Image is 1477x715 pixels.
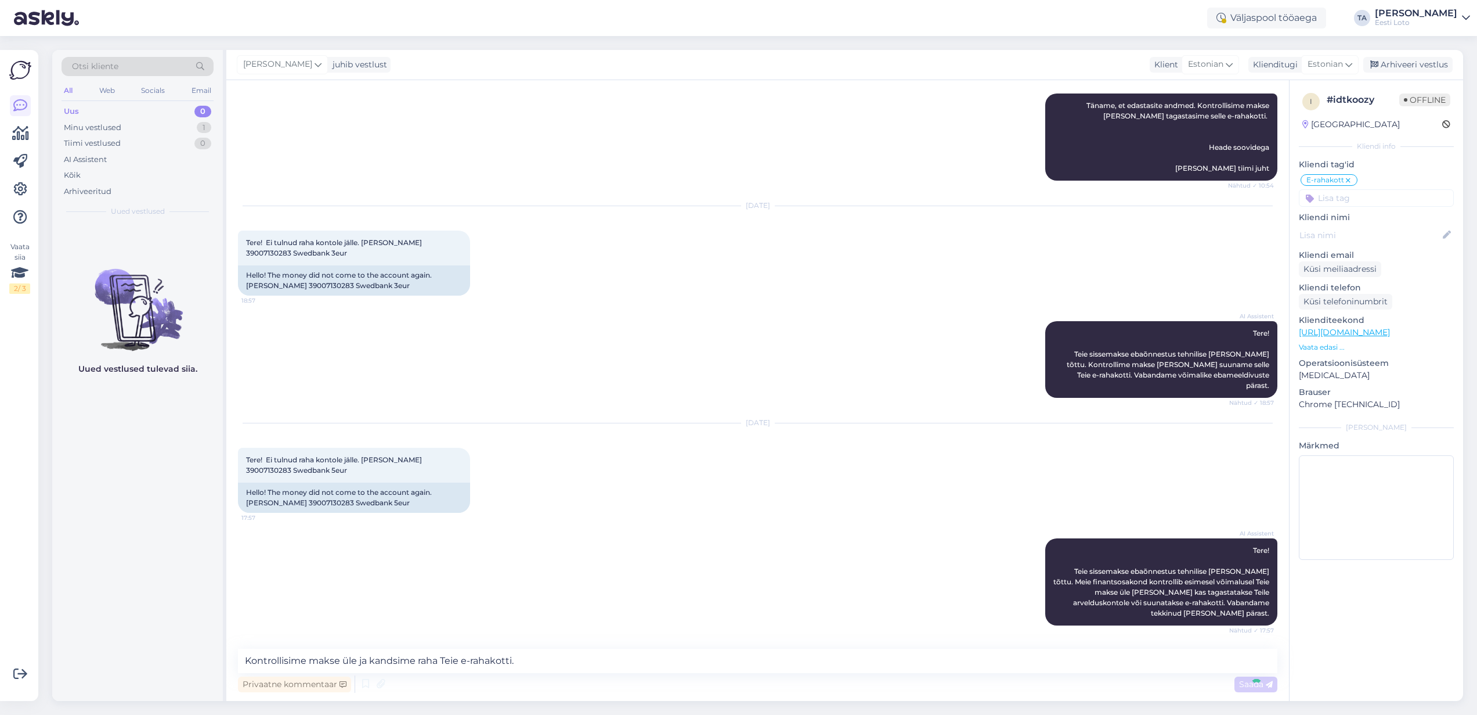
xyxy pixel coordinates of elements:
a: [URL][DOMAIN_NAME] [1299,327,1390,337]
span: E-rahakott [1306,177,1344,184]
div: Vaata siia [9,242,30,294]
span: Estonian [1188,58,1223,71]
span: Nähtud ✓ 17:57 [1229,626,1274,635]
p: Kliendi telefon [1299,282,1454,294]
p: Kliendi nimi [1299,211,1454,224]
span: [PERSON_NAME] [243,58,312,71]
div: All [62,83,75,98]
div: Arhiveeri vestlus [1363,57,1453,73]
span: 17:57 [241,513,285,522]
p: Brauser [1299,386,1454,398]
span: AI Assistent [1230,312,1274,321]
div: TA [1354,10,1370,26]
p: Uued vestlused tulevad siia. [78,363,197,375]
p: Klienditeekond [1299,314,1454,326]
input: Lisa nimi [1299,229,1440,242]
img: No chats [52,248,223,353]
p: Vaata edasi ... [1299,342,1454,353]
div: 0 [194,106,211,117]
div: Web [97,83,117,98]
div: [DATE] [238,200,1277,211]
a: [PERSON_NAME]Eesti Loto [1375,9,1470,27]
div: 0 [194,138,211,149]
span: 18:57 [241,296,285,305]
span: Tere! Teie sissemakse ebaõnnestus tehnilise [PERSON_NAME] tõttu. Meie finantsosakond kontrollib e... [1053,546,1271,617]
div: AI Assistent [64,154,107,166]
span: Tere! Ei tulnud raha kontole jälle. [PERSON_NAME] 39007130283 Swedbank 3eur [246,238,424,257]
div: Email [189,83,214,98]
div: # idtkoozy [1327,93,1399,107]
div: [GEOGRAPHIC_DATA] [1302,118,1400,131]
span: Otsi kliente [72,60,118,73]
div: Arhiveeritud [64,186,111,197]
div: Klienditugi [1248,59,1298,71]
input: Lisa tag [1299,189,1454,207]
span: Nähtud ✓ 10:54 [1228,181,1274,190]
img: Askly Logo [9,59,31,81]
span: AI Assistent [1230,529,1274,538]
span: Täname, et edastasite andmed. Kontrollisime makse [PERSON_NAME] tagastasime selle e-rahakotti. He... [1086,101,1271,173]
span: Estonian [1308,58,1343,71]
div: [PERSON_NAME] [1299,422,1454,433]
div: 2 / 3 [9,283,30,294]
div: Kliendi info [1299,141,1454,152]
p: Chrome [TECHNICAL_ID] [1299,398,1454,411]
p: Kliendi email [1299,249,1454,261]
div: Uus [64,106,79,117]
div: [PERSON_NAME] [1375,9,1457,18]
div: Minu vestlused [64,122,121,134]
div: 1 [197,122,211,134]
div: Klient [1150,59,1178,71]
p: Operatsioonisüsteem [1299,357,1454,369]
span: Offline [1399,94,1450,106]
div: Tiimi vestlused [64,138,121,149]
div: juhib vestlust [328,59,387,71]
div: Hello! The money did not come to the account again. [PERSON_NAME] 39007130283 Swedbank 3eur [238,265,470,296]
span: Nähtud ✓ 18:57 [1229,398,1274,407]
span: i [1310,97,1312,106]
span: Uued vestlused [111,206,165,217]
p: Märkmed [1299,440,1454,452]
span: Tere! Ei tulnud raha kontole jälle. [PERSON_NAME] 39007130283 Swedbank 5eur [246,455,424,475]
div: [DATE] [238,418,1277,428]
div: Eesti Loto [1375,18,1457,27]
p: Kliendi tag'id [1299,159,1454,171]
div: Socials [139,83,167,98]
div: Väljaspool tööaega [1207,8,1326,28]
div: Küsi telefoninumbrit [1299,294,1392,310]
div: Hello! The money did not come to the account again. [PERSON_NAME] 39007130283 Swedbank 5eur [238,483,470,513]
div: Küsi meiliaadressi [1299,261,1381,277]
p: [MEDICAL_DATA] [1299,369,1454,382]
div: Kõik [64,170,81,181]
